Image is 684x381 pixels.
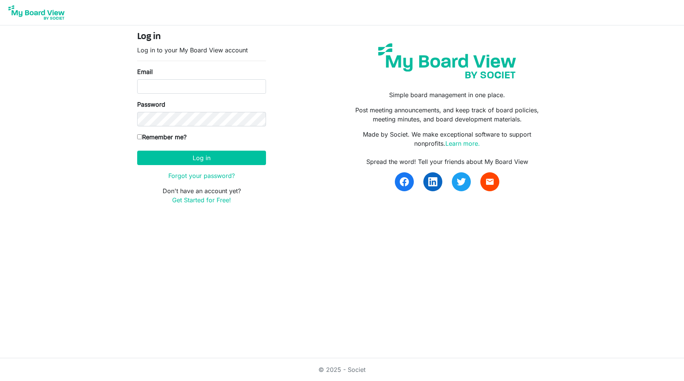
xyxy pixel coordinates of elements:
p: Made by Societ. We make exceptional software to support nonprofits. [348,130,547,148]
label: Email [137,67,153,76]
img: linkedin.svg [428,177,437,186]
button: Log in [137,151,266,165]
a: © 2025 - Societ [318,366,366,373]
div: Spread the word! Tell your friends about My Board View [348,157,547,166]
img: facebook.svg [400,177,409,186]
label: Remember me? [137,132,187,142]
p: Don't have an account yet? [137,186,266,205]
label: Password [137,100,165,109]
h4: Log in [137,31,266,43]
span: email [485,177,494,186]
p: Simple board management in one place. [348,90,547,99]
p: Post meeting announcements, and keep track of board policies, meeting minutes, and board developm... [348,105,547,124]
a: Get Started for Free! [172,196,231,204]
input: Remember me? [137,134,142,139]
a: Forgot your password? [168,172,235,179]
p: Log in to your My Board View account [137,46,266,55]
img: My Board View Logo [6,3,67,22]
a: email [480,172,499,191]
a: Learn more. [445,140,480,147]
img: twitter.svg [457,177,466,186]
img: my-board-view-societ.svg [372,38,522,84]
